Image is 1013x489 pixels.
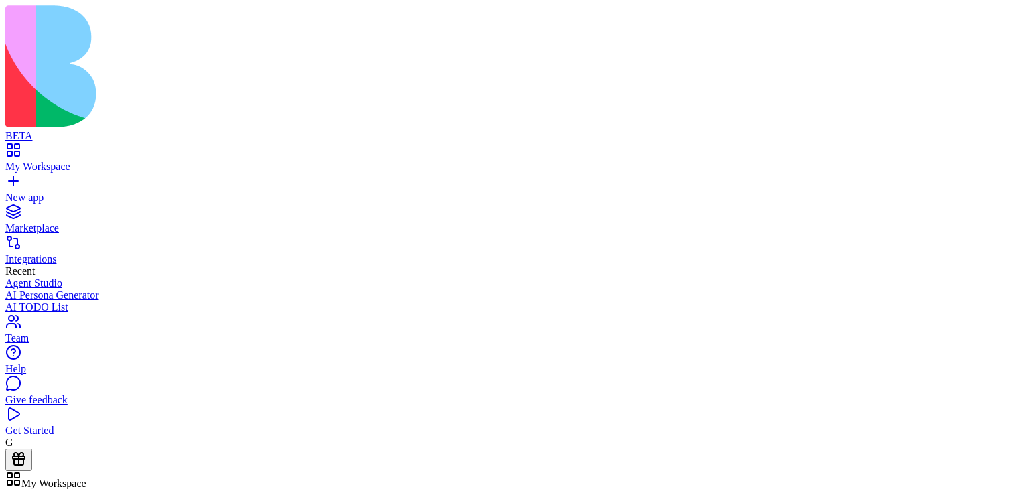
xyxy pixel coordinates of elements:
[5,413,1008,437] a: Get Started
[5,118,1008,142] a: BETA
[5,180,1008,204] a: New app
[5,253,1008,265] div: Integrations
[5,277,1008,289] a: Agent Studio
[5,289,1008,301] a: AI Persona Generator
[5,320,1008,344] a: Team
[5,210,1008,234] a: Marketplace
[5,222,1008,234] div: Marketplace
[5,130,1008,142] div: BETA
[5,437,13,448] span: G
[5,5,544,127] img: logo
[5,301,1008,313] a: AI TODO List
[5,332,1008,344] div: Team
[5,241,1008,265] a: Integrations
[5,161,1008,173] div: My Workspace
[5,425,1008,437] div: Get Started
[5,149,1008,173] a: My Workspace
[21,478,86,489] span: My Workspace
[5,351,1008,375] a: Help
[5,382,1008,406] a: Give feedback
[5,265,35,277] span: Recent
[5,394,1008,406] div: Give feedback
[5,192,1008,204] div: New app
[5,363,1008,375] div: Help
